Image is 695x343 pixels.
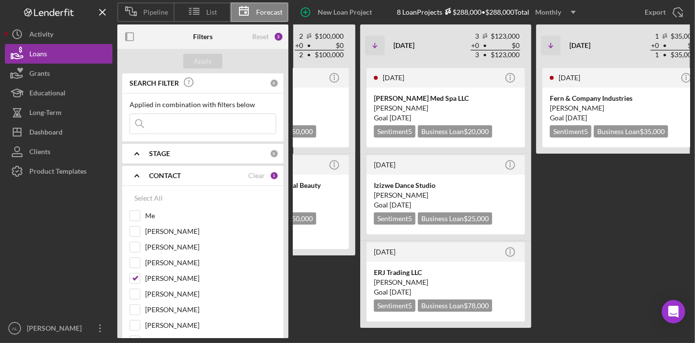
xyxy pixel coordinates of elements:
[651,41,659,50] td: + 0
[393,41,414,49] b: [DATE]
[145,242,276,252] label: [PERSON_NAME]
[383,73,404,82] time: 2025-06-20 14:32
[29,64,50,86] div: Grants
[5,142,112,161] button: Clients
[149,150,170,158] b: STAGE
[565,114,587,122] time: 10/08/2025
[29,83,65,105] div: Educational
[374,248,395,256] time: 2025-07-02 14:31
[207,8,217,16] span: List
[145,211,276,221] label: Me
[471,41,479,50] td: + 0
[12,326,18,331] text: AL
[5,103,112,122] button: Long-Term
[651,50,659,60] td: 1
[318,2,372,22] div: New Loan Project
[5,122,112,142] button: Dashboard
[5,44,112,64] button: Loans
[482,52,488,58] span: •
[149,172,181,180] b: CONTACT
[5,64,112,83] button: Grants
[662,300,685,323] div: Open Intercom Messenger
[490,41,520,50] td: $0
[390,114,411,122] time: 09/29/2025
[418,125,492,137] div: Business Loan $20,000
[295,32,304,41] td: 2
[256,8,282,16] span: Forecast
[374,181,518,190] div: Izizwe Dance Studio
[374,125,415,137] div: Sentiment 5
[374,288,411,296] span: Goal
[365,154,526,236] a: [DATE]Izizwe Dance Studio[PERSON_NAME]Goal [DATE]Sentiment5Business Loan$25,000
[29,103,62,125] div: Long-Term
[418,299,492,312] div: Business Loan $78,000
[550,93,694,103] div: Fern & Company Industries
[314,50,344,60] td: $100,000
[29,24,53,46] div: Activity
[193,33,213,41] b: Filters
[274,32,283,42] div: 3
[471,50,479,60] td: 3
[143,8,168,16] span: Pipeline
[374,277,518,287] div: [PERSON_NAME]
[134,188,163,208] div: Select All
[442,8,481,16] div: $288,000
[145,289,276,299] label: [PERSON_NAME]
[306,43,312,49] span: •
[314,41,344,50] td: $0
[550,125,591,137] div: Sentiment 5
[418,212,492,225] div: Business Loan $25,000
[535,5,561,20] div: Monthly
[5,161,112,181] button: Product Templates
[374,103,518,113] div: [PERSON_NAME]
[559,73,580,82] time: 2025-07-07 17:01
[145,320,276,330] label: [PERSON_NAME]
[29,142,50,164] div: Clients
[130,79,179,87] b: SEARCH FILTER
[24,319,88,341] div: [PERSON_NAME]
[374,190,518,200] div: [PERSON_NAME]
[490,50,520,60] td: $123,000
[295,41,304,50] td: + 0
[374,212,415,225] div: Sentiment 5
[5,24,112,44] button: Activity
[29,44,47,66] div: Loans
[194,54,212,69] div: Apply
[145,227,276,236] label: [PERSON_NAME]
[252,33,269,41] div: Reset
[390,288,411,296] time: 09/15/2025
[183,54,222,69] button: Apply
[635,2,690,22] button: Export
[374,114,411,122] span: Goal
[651,32,659,41] td: 1
[529,5,582,20] button: Monthly
[295,50,304,60] td: 2
[594,125,668,137] div: Business Loan $35,000
[471,32,479,41] td: 3
[662,43,668,49] span: •
[365,241,526,323] a: [DATE]ERJ Trading LLC[PERSON_NAME]Goal [DATE]Sentiment5Business Loan$78,000
[550,114,587,122] span: Goal
[270,79,279,88] div: 0
[145,258,276,268] label: [PERSON_NAME]
[374,299,415,312] div: Sentiment 5
[550,103,694,113] div: [PERSON_NAME]
[293,2,382,22] button: New Loan Project
[569,41,590,49] b: [DATE]
[390,201,411,209] time: 09/18/2025
[374,201,411,209] span: Goal
[490,32,520,41] td: $123,000
[645,2,666,22] div: Export
[374,160,395,169] time: 2025-07-23 18:58
[130,188,168,208] button: Select All
[314,32,344,41] td: $100,000
[145,274,276,283] label: [PERSON_NAME]
[145,305,276,315] label: [PERSON_NAME]
[365,67,526,149] a: [DATE][PERSON_NAME] Med Spa LLC[PERSON_NAME]Goal [DATE]Sentiment5Business Loan$20,000
[248,172,265,180] div: Clear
